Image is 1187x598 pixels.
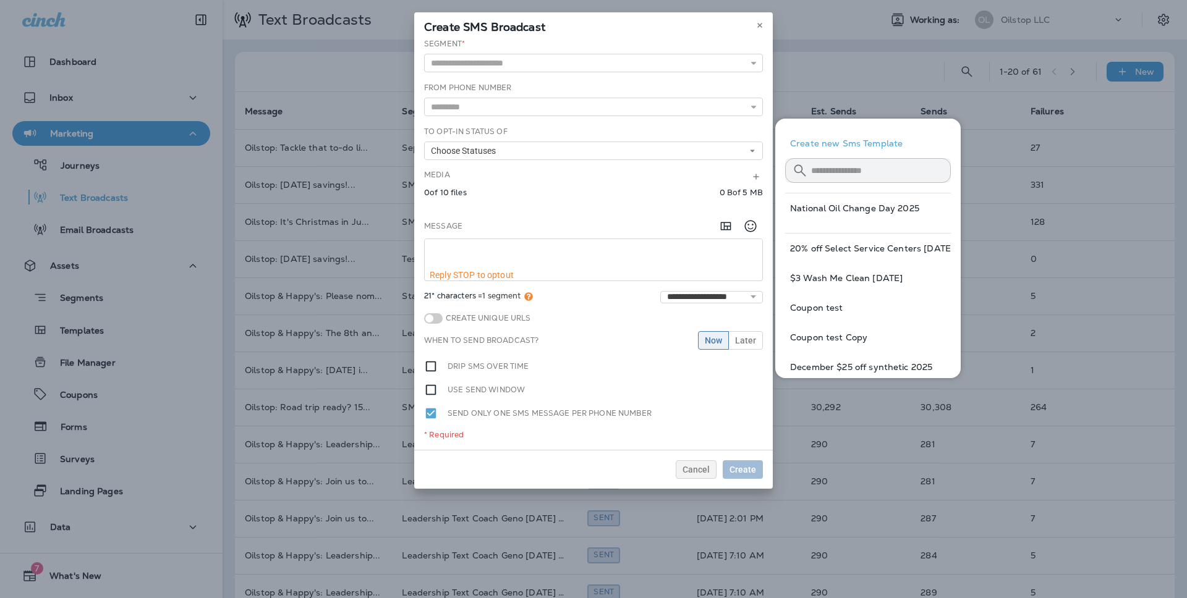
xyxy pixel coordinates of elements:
label: From Phone Number [424,83,511,93]
span: Now [705,336,722,345]
label: When to send broadcast? [424,335,538,345]
span: Reply STOP to optout [430,270,514,280]
span: Cancel [683,465,710,474]
label: Media [424,170,450,180]
button: $3 Wash Me Clean [DATE] [785,263,951,293]
label: Send only one SMS message per phone number [448,406,652,420]
button: Select an emoji [738,214,763,238]
span: Choose Statuses [431,146,501,156]
button: Coupon test Copy [785,322,951,352]
span: 21* characters = [424,291,533,303]
span: Later [735,336,756,345]
p: 0 B of 5 MB [720,188,763,198]
label: Create Unique URLs [443,313,531,323]
label: To Opt-In Status of [424,127,508,137]
button: Cancel [676,460,717,479]
p: 0 of 10 files [424,188,467,198]
div: Create SMS Broadcast [414,12,773,38]
label: Message [424,221,462,231]
label: Segment [424,39,465,49]
button: December $25 off synthetic 2025 [785,352,951,382]
span: Create [730,465,756,474]
button: Create new Sms Template [785,128,951,158]
button: National Oil Change Day 2025 [785,193,951,223]
button: Choose Statuses [424,141,763,160]
button: Later [728,331,763,350]
label: Use send window [448,383,525,397]
button: Now [698,331,729,350]
label: Drip SMS over time [448,360,529,373]
button: 20% off Select Service Centers [DATE]-[DATE] [785,234,951,263]
button: Create [723,460,763,479]
button: Add in a premade template [713,214,738,238]
div: * Required [424,430,763,440]
button: Coupon test [785,293,951,322]
span: 1 segment [482,290,521,301]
